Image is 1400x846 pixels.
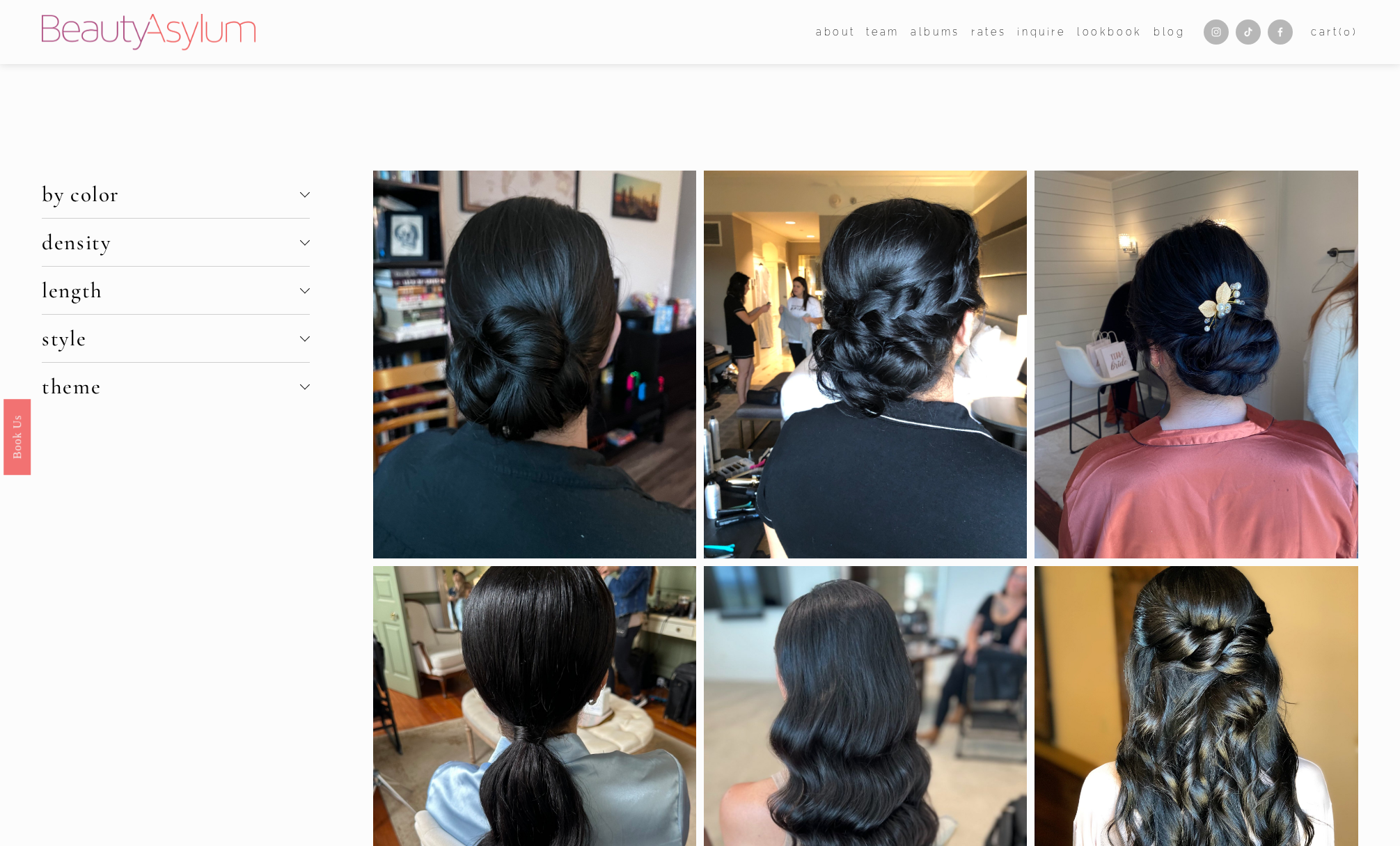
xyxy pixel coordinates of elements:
[1311,23,1358,41] a: 0 items in cart
[1339,26,1358,38] span: ( )
[1236,19,1261,45] a: TikTok
[42,171,310,218] button: by color
[42,219,310,266] button: density
[816,23,855,41] span: about
[866,23,899,41] span: team
[1154,22,1186,42] a: Blog
[1344,26,1353,38] span: 0
[42,181,300,207] span: by color
[42,363,310,410] button: theme
[3,398,31,474] a: Book Us
[42,14,255,50] img: Beauty Asylum | Bridal Hair &amp; Makeup Charlotte &amp; Atlanta
[42,325,300,352] span: style
[42,373,300,400] span: theme
[42,315,310,362] button: style
[42,277,300,304] span: length
[866,22,899,42] a: folder dropdown
[1204,19,1229,45] a: Instagram
[42,267,310,314] button: length
[1077,22,1142,42] a: Lookbook
[816,22,855,42] a: folder dropdown
[971,22,1006,42] a: Rates
[911,22,960,42] a: albums
[1017,22,1066,42] a: Inquire
[42,229,300,256] span: density
[1268,19,1293,45] a: Facebook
